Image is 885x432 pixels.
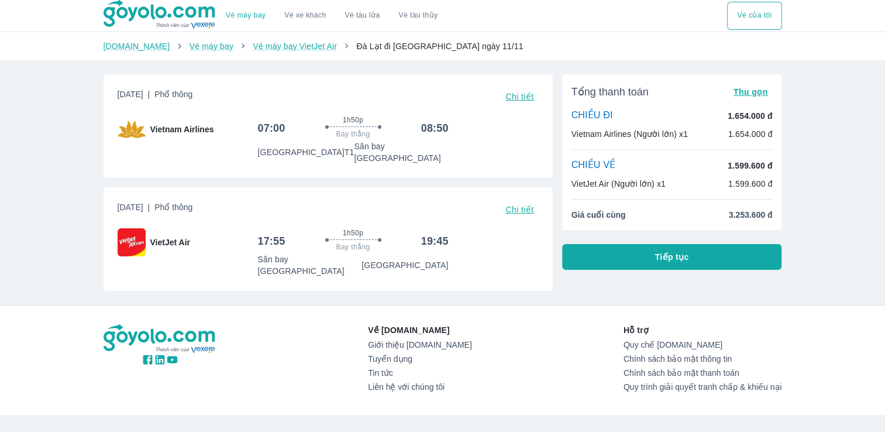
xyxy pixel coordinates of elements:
span: 1h50p [343,228,363,238]
span: | [148,90,150,99]
span: Thu gọn [734,87,768,97]
p: 1.599.600 đ [728,178,773,190]
p: Hỗ trợ [624,324,782,336]
h6: 19:45 [421,234,449,248]
button: Chi tiết [501,88,538,105]
p: CHIỀU VỀ [571,159,616,172]
p: CHIỀU ĐI [571,109,613,122]
button: Thu gọn [729,84,773,100]
a: Vé máy bay [226,11,266,20]
p: Sân bay [GEOGRAPHIC_DATA] [258,253,362,277]
span: 3.253.600 đ [729,209,773,221]
span: Đà Lạt đi [GEOGRAPHIC_DATA] ngày 11/11 [356,42,523,51]
span: Chi tiết [505,92,533,101]
p: 1.654.000 đ [728,128,773,140]
a: Chính sách bảo mật thông tin [624,354,782,364]
a: Giới thiệu [DOMAIN_NAME] [368,340,471,349]
span: 1h50p [343,115,363,125]
a: Vé xe khách [284,11,326,20]
nav: breadcrumb [104,40,782,52]
button: Chi tiết [501,201,538,218]
p: 1.599.600 đ [728,160,772,172]
span: | [148,203,150,212]
p: VietJet Air (Người lớn) x1 [571,178,666,190]
a: Liên hệ với chúng tôi [368,382,471,392]
div: choose transportation mode [727,2,781,30]
a: Tin tức [368,368,471,378]
h6: 17:55 [258,234,285,248]
span: [DATE] [118,88,193,105]
span: Bay thẳng [336,129,370,139]
a: [DOMAIN_NAME] [104,42,170,51]
a: Vé tàu lửa [336,2,390,30]
a: Quy chế [DOMAIN_NAME] [624,340,782,349]
p: Vietnam Airlines (Người lớn) x1 [571,128,688,140]
span: Tổng thanh toán [571,85,649,99]
button: Vé tàu thủy [389,2,447,30]
span: Chi tiết [505,205,533,214]
a: Chính sách bảo mật thanh toán [624,368,782,378]
span: Phổ thông [154,203,192,212]
a: Tuyển dụng [368,354,471,364]
h6: 08:50 [421,121,449,135]
div: choose transportation mode [216,2,447,30]
p: 1.654.000 đ [728,110,772,122]
span: Tiếp tục [655,251,689,263]
button: Tiếp tục [562,244,782,270]
a: Vé máy bay VietJet Air [253,42,336,51]
p: Sân bay [GEOGRAPHIC_DATA] [354,140,448,164]
span: VietJet Air [150,236,190,248]
p: [GEOGRAPHIC_DATA] T1 [258,146,354,158]
button: Vé của tôi [727,2,781,30]
span: Phổ thông [154,90,192,99]
span: Giá cuối cùng [571,209,626,221]
img: logo [104,324,217,354]
p: Về [DOMAIN_NAME] [368,324,471,336]
a: Vé máy bay [190,42,233,51]
span: [DATE] [118,201,193,218]
p: [GEOGRAPHIC_DATA] [361,259,448,271]
span: Vietnam Airlines [150,124,214,135]
span: Bay thẳng [336,242,370,252]
a: Quy trình giải quyết tranh chấp & khiếu nại [624,382,782,392]
h6: 07:00 [258,121,285,135]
